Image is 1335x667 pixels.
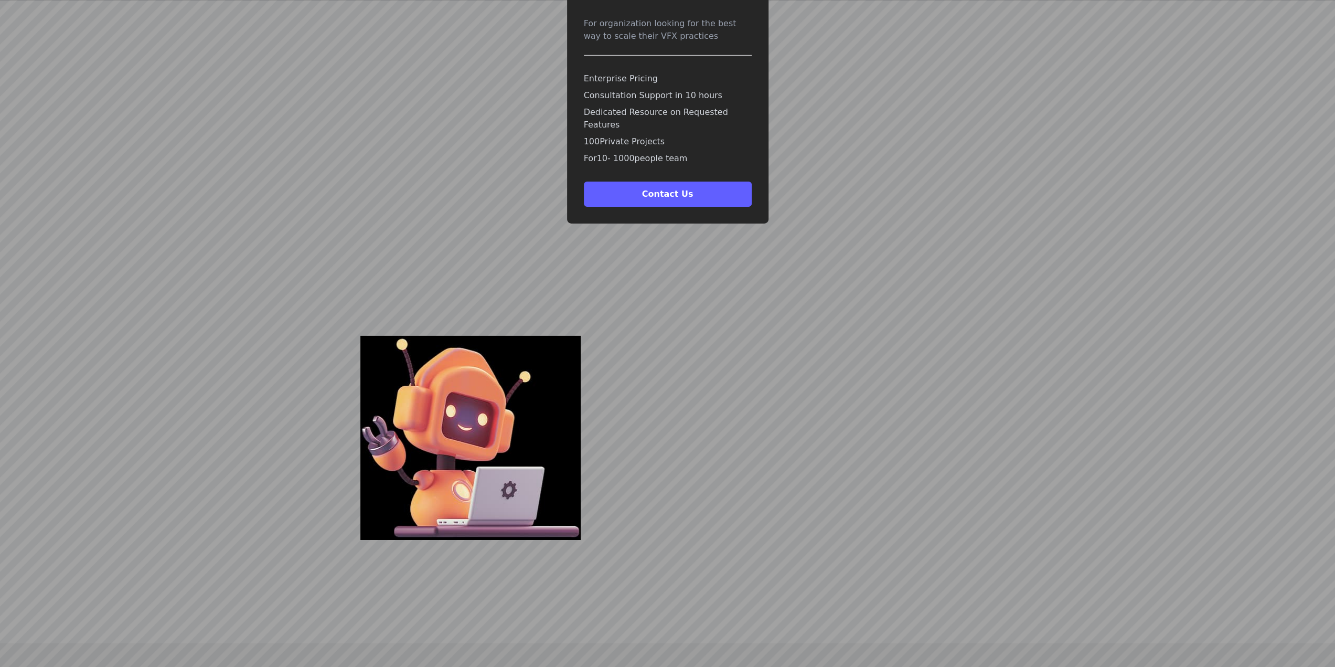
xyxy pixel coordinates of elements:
[584,152,752,165] p: For 10 - 1000 people team
[584,189,752,199] a: Contact Us
[584,72,752,85] p: Enterprise Pricing
[584,182,752,207] button: Contact Us
[584,135,752,148] p: 100 Private Projects
[360,336,581,540] img: robot helper
[584,17,752,43] div: For organization looking for the best way to scale their VFX practices
[584,106,752,131] p: Dedicated Resource on Requested Features
[584,89,752,102] p: Consultation Support in 10 hours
